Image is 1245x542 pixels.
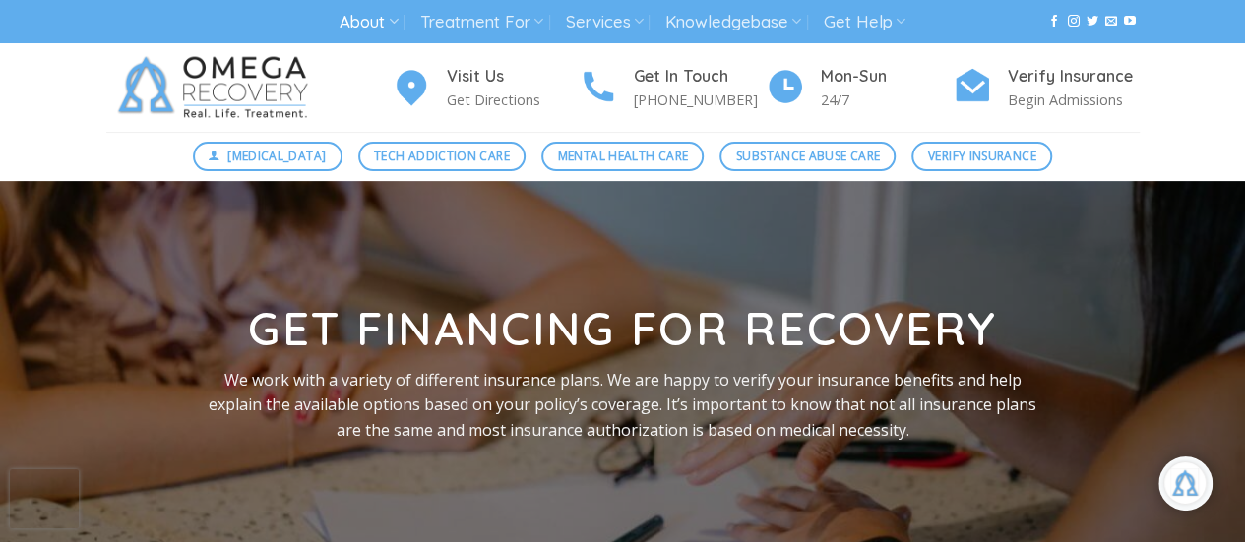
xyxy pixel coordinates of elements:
p: Begin Admissions [1008,89,1140,111]
a: Mental Health Care [541,142,704,171]
a: About [340,4,398,40]
a: [MEDICAL_DATA] [193,142,342,171]
a: Follow on Facebook [1048,15,1060,29]
a: Knowledgebase [665,4,801,40]
a: Get In Touch [PHONE_NUMBER] [579,64,766,112]
a: Follow on Twitter [1087,15,1098,29]
h4: Visit Us [447,64,579,90]
a: Treatment For [420,4,543,40]
a: Verify Insurance [911,142,1052,171]
a: Follow on YouTube [1124,15,1136,29]
a: Substance Abuse Care [719,142,896,171]
span: Mental Health Care [558,147,688,165]
a: Services [565,4,643,40]
span: Substance Abuse Care [736,147,880,165]
span: Tech Addiction Care [374,147,510,165]
span: Verify Insurance [928,147,1036,165]
h4: Get In Touch [634,64,766,90]
p: Get Directions [447,89,579,111]
p: 24/7 [821,89,953,111]
p: [PHONE_NUMBER] [634,89,766,111]
strong: Get Financing for Recovery [248,300,996,357]
img: Omega Recovery [106,43,328,132]
a: Follow on Instagram [1067,15,1079,29]
a: Verify Insurance Begin Admissions [953,64,1140,112]
a: Send us an email [1105,15,1117,29]
p: We work with a variety of different insurance plans. We are happy to verify your insurance benefi... [198,367,1048,443]
span: [MEDICAL_DATA] [227,147,326,165]
a: Tech Addiction Care [358,142,527,171]
a: Get Help [824,4,905,40]
a: Visit Us Get Directions [392,64,579,112]
h4: Mon-Sun [821,64,953,90]
h4: Verify Insurance [1008,64,1140,90]
iframe: reCAPTCHA [10,469,79,528]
